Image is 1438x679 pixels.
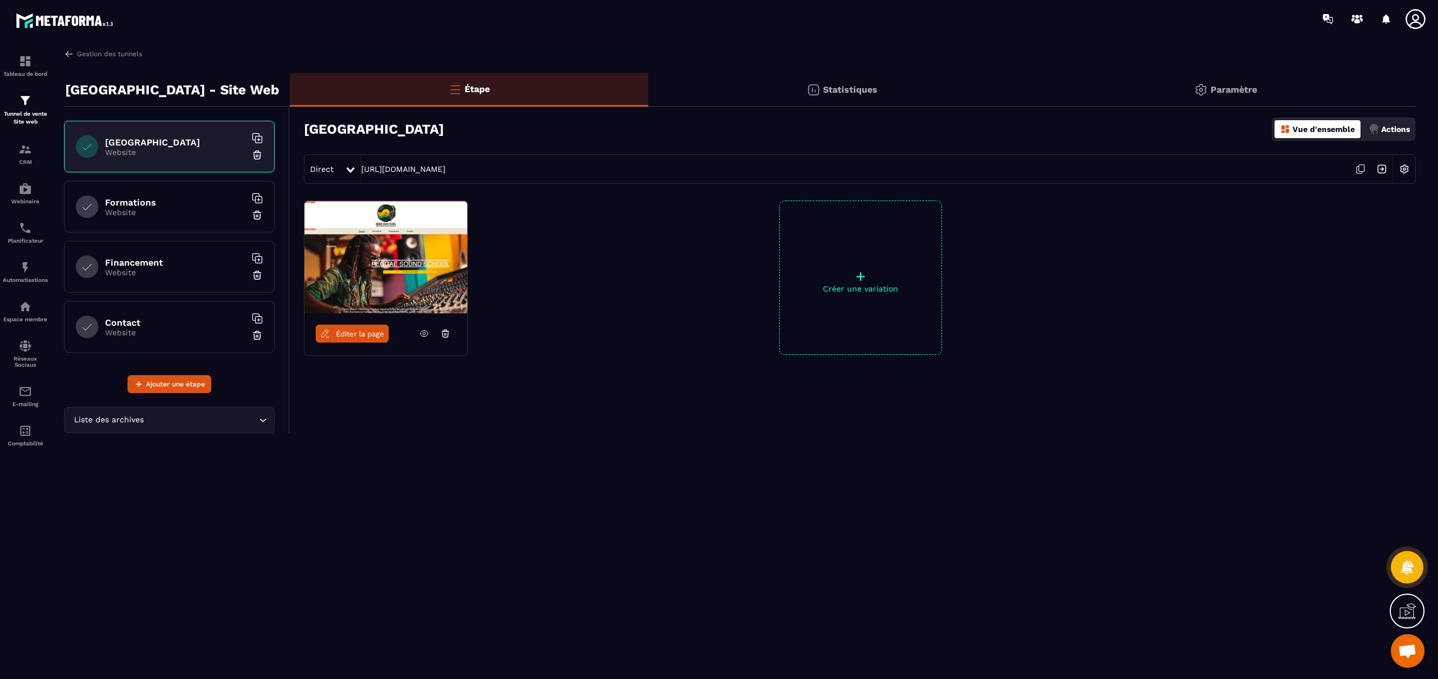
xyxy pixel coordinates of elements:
[19,261,32,274] img: automations
[3,331,48,376] a: social-networksocial-networkRéseaux Sociaux
[1391,634,1425,668] div: Ouvrir le chat
[3,46,48,85] a: formationformationTableau de bord
[19,143,32,156] img: formation
[780,268,941,284] p: +
[19,94,32,107] img: formation
[19,300,32,313] img: automations
[105,317,245,328] h6: Contact
[3,291,48,331] a: automationsautomationsEspace membre
[16,10,117,31] img: logo
[252,270,263,281] img: trash
[19,182,32,195] img: automations
[3,401,48,407] p: E-mailing
[128,375,211,393] button: Ajouter une étape
[3,134,48,174] a: formationformationCRM
[1369,124,1379,134] img: actions.d6e523a2.png
[1211,84,1257,95] p: Paramètre
[19,424,32,438] img: accountant
[1293,125,1355,134] p: Vue d'ensemble
[105,197,245,208] h6: Formations
[146,379,205,390] span: Ajouter une étape
[105,328,245,337] p: Website
[304,121,444,137] h3: [GEOGRAPHIC_DATA]
[3,252,48,291] a: automationsautomationsAutomatisations
[252,209,263,221] img: trash
[448,83,462,96] img: bars-o.4a397970.svg
[3,316,48,322] p: Espace membre
[3,159,48,165] p: CRM
[64,407,275,433] div: Search for option
[1381,125,1410,134] p: Actions
[807,83,820,97] img: stats.20deebd0.svg
[1371,158,1393,180] img: arrow-next.bcc2205e.svg
[3,85,48,134] a: formationformationTunnel de vente Site web
[252,330,263,341] img: trash
[3,238,48,244] p: Planificateur
[105,137,245,148] h6: [GEOGRAPHIC_DATA]
[64,49,142,59] a: Gestion des tunnels
[3,440,48,446] p: Comptabilité
[105,148,245,157] p: Website
[1394,158,1415,180] img: setting-w.858f3a88.svg
[146,414,256,426] input: Search for option
[3,71,48,77] p: Tableau de bord
[105,257,245,268] h6: Financement
[19,385,32,398] img: email
[3,174,48,213] a: automationsautomationsWebinaire
[3,376,48,416] a: emailemailE-mailing
[105,208,245,217] p: Website
[252,149,263,161] img: trash
[105,268,245,277] p: Website
[465,84,490,94] p: Étape
[361,165,445,174] a: [URL][DOMAIN_NAME]
[310,165,334,174] span: Direct
[71,414,146,426] span: Liste des archives
[19,339,32,353] img: social-network
[780,284,941,293] p: Créer une variation
[3,213,48,252] a: schedulerschedulerPlanificateur
[19,54,32,68] img: formation
[316,325,389,343] a: Éditer la page
[3,198,48,204] p: Webinaire
[336,330,384,338] span: Éditer la page
[3,416,48,455] a: accountantaccountantComptabilité
[19,221,32,235] img: scheduler
[1194,83,1208,97] img: setting-gr.5f69749f.svg
[64,49,74,59] img: arrow
[65,79,279,101] p: [GEOGRAPHIC_DATA] - Site Web
[304,201,467,313] img: image
[3,356,48,368] p: Réseaux Sociaux
[3,277,48,283] p: Automatisations
[1280,124,1290,134] img: dashboard-orange.40269519.svg
[3,110,48,126] p: Tunnel de vente Site web
[823,84,877,95] p: Statistiques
